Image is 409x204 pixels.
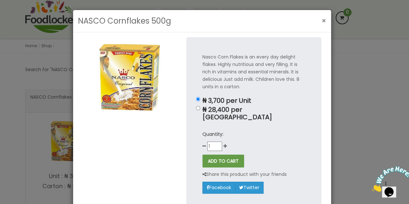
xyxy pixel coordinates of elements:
[202,106,305,121] p: ₦ 28,400 per [GEOGRAPHIC_DATA]
[369,164,409,194] iframe: chat widget
[3,3,43,28] img: Chat attention grabber
[3,3,5,8] span: 1
[202,97,305,104] p: ₦ 3,700 per Unit
[202,182,235,193] a: Facebook
[322,16,326,26] span: ×
[235,182,264,193] a: Twitter
[196,97,200,101] input: ₦ 3,700 per Unit
[196,106,200,110] input: ₦ 28,400 per [GEOGRAPHIC_DATA]
[202,155,244,167] button: ADD TO CART
[202,131,223,137] strong: Quantity:
[202,171,287,178] p: Share this product with your friends
[78,15,171,27] h3: NASCO Cornflakes 500g
[318,14,329,27] button: Close
[202,53,305,91] p: Nasco Corn Flakes is an every day delight flakes. Highly nutritious and very filling. It is rich ...
[83,37,177,117] img: NASCO Cornflakes 500g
